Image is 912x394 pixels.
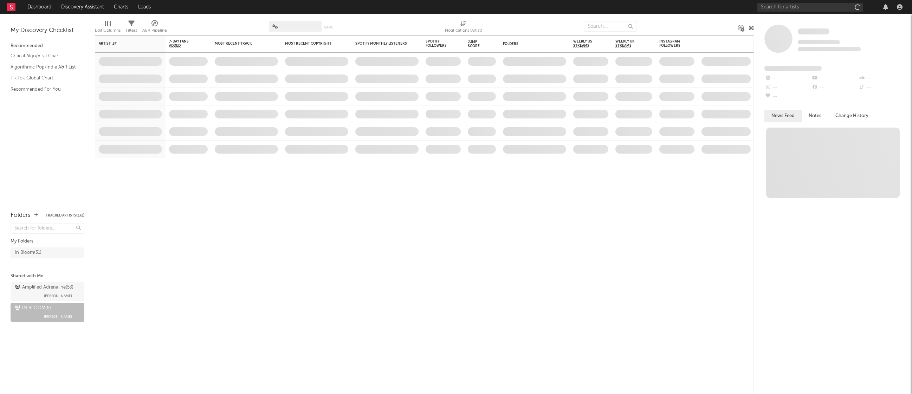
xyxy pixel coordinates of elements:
[11,74,77,82] a: TikTok Global Chart
[798,28,829,34] span: Some Artist
[757,3,863,12] input: Search for artists
[798,40,840,44] span: Tracking Since: [DATE]
[324,25,333,29] button: Save
[11,211,31,220] div: Folders
[126,18,137,38] div: Filters
[44,312,72,321] span: [PERSON_NAME]
[11,282,84,301] a: Amplified Adrenaline(53)[PERSON_NAME]
[215,41,267,46] div: Most Recent Track
[468,40,485,48] div: Jump Score
[811,83,858,92] div: --
[445,18,482,38] div: Notifications (Artist)
[11,63,77,71] a: Algorithmic Pop/Indie A&R List
[426,39,450,48] div: Spotify Followers
[11,303,84,322] a: IN BLOOM(6)[PERSON_NAME]
[355,41,408,46] div: Spotify Monthly Listeners
[858,83,905,92] div: --
[15,283,73,292] div: Amplified Adrenaline ( 53 )
[126,26,137,35] div: Filters
[858,74,905,83] div: --
[142,18,167,38] div: A&R Pipeline
[11,26,84,35] div: My Discovery Checklist
[764,74,811,83] div: --
[798,47,861,51] span: 0 fans last week
[285,41,338,46] div: Most Recent Copyright
[764,92,811,101] div: --
[44,292,72,300] span: [PERSON_NAME]
[11,52,77,60] a: Critical Algo/Viral Chart
[828,110,875,122] button: Change History
[99,41,151,46] div: Artist
[11,272,84,280] div: Shared with Me
[659,39,684,48] div: Instagram Followers
[802,110,828,122] button: Notes
[142,26,167,35] div: A&R Pipeline
[764,66,822,71] span: Fans Added by Platform
[503,42,556,46] div: Folders
[11,237,84,246] div: My Folders
[764,110,802,122] button: News Feed
[169,39,197,48] span: 7-Day Fans Added
[445,26,482,35] div: Notifications (Artist)
[811,74,858,83] div: --
[764,83,811,92] div: --
[11,42,84,50] div: Recommended
[798,28,829,35] a: Some Artist
[46,214,84,217] button: Tracked Artists(132)
[573,39,598,48] span: Weekly US Streams
[95,26,121,35] div: Edit Columns
[11,247,84,258] a: In Bloom(31)
[584,21,636,32] input: Search...
[615,39,642,48] span: Weekly UK Streams
[11,224,84,234] input: Search for folders...
[95,18,121,38] div: Edit Columns
[15,304,51,312] div: IN BLOOM ( 6 )
[11,85,77,93] a: Recommended For You
[15,248,41,257] div: In Bloom ( 31 )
